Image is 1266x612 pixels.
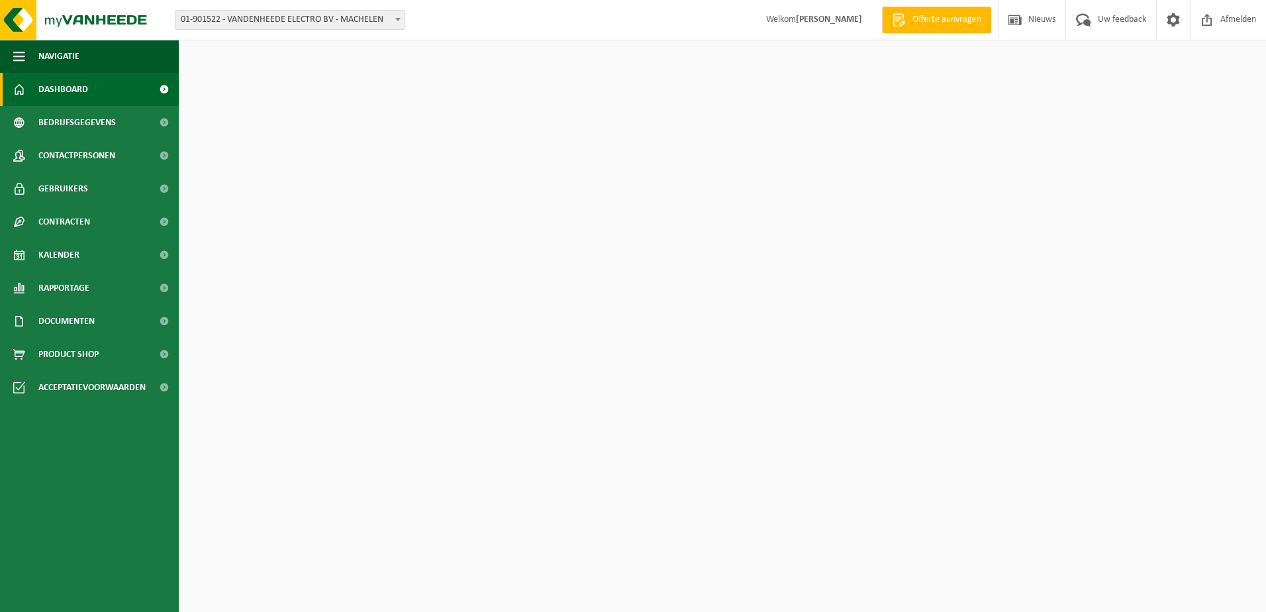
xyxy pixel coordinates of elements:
span: 01-901522 - VANDENHEEDE ELECTRO BV - MACHELEN [175,11,405,29]
span: Offerte aanvragen [909,13,985,26]
span: Navigatie [38,40,79,73]
span: Documenten [38,305,95,338]
a: Offerte aanvragen [882,7,991,33]
strong: [PERSON_NAME] [796,15,862,25]
span: 01-901522 - VANDENHEEDE ELECTRO BV - MACHELEN [175,10,405,30]
span: Contracten [38,205,90,238]
span: Bedrijfsgegevens [38,106,116,139]
span: Rapportage [38,272,89,305]
span: Acceptatievoorwaarden [38,371,146,404]
span: Contactpersonen [38,139,115,172]
span: Dashboard [38,73,88,106]
span: Gebruikers [38,172,88,205]
span: Product Shop [38,338,99,371]
span: Kalender [38,238,79,272]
